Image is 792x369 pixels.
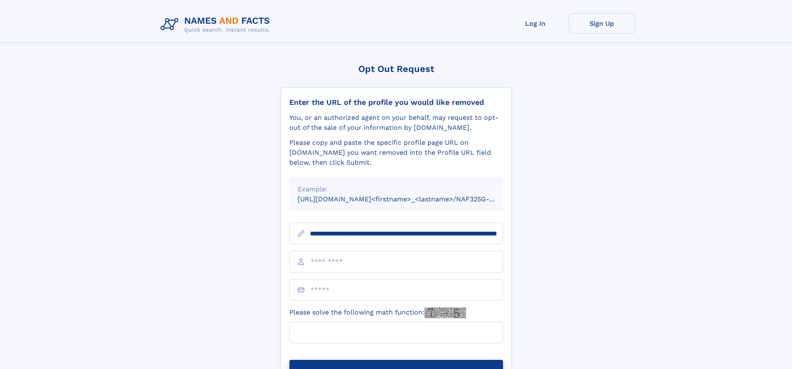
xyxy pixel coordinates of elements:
[502,13,569,34] a: Log In
[157,13,277,36] img: Logo Names and Facts
[569,13,635,34] a: Sign Up
[289,113,503,133] div: You, or an authorized agent on your behalf, may request to opt-out of the sale of your informatio...
[289,138,503,168] div: Please copy and paste the specific profile page URL on [DOMAIN_NAME] you want removed into the Pr...
[298,195,519,203] small: [URL][DOMAIN_NAME]<firstname>_<lastname>/NAF325G-xxxxxxxx
[281,64,512,74] div: Opt Out Request
[298,184,495,194] div: Example:
[289,98,503,107] div: Enter the URL of the profile you would like removed
[289,307,466,318] label: Please solve the following math function:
